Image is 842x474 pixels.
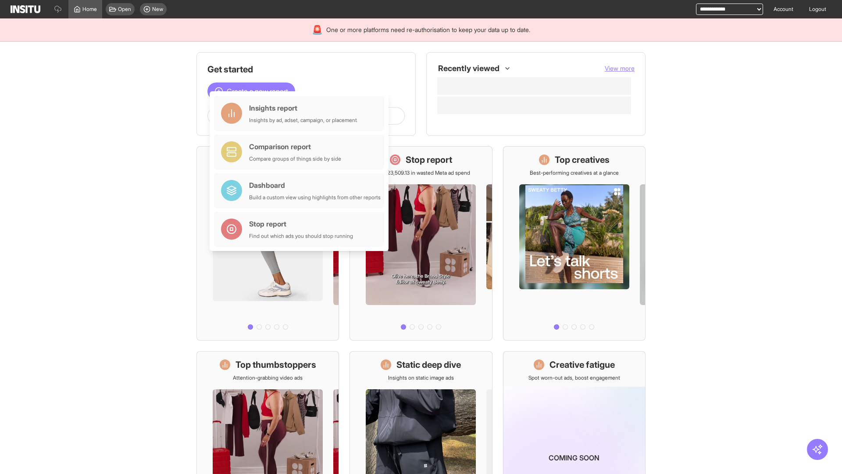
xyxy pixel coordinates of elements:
[312,24,323,36] div: 🚨
[118,6,131,13] span: Open
[233,374,303,381] p: Attention-grabbing video ads
[196,146,339,341] a: What's live nowSee all active ads instantly
[503,146,646,341] a: Top creativesBest-performing creatives at a glance
[530,169,619,176] p: Best-performing creatives at a glance
[326,25,530,34] span: One or more platforms need re-authorisation to keep your data up to date.
[207,83,295,100] button: Create a new report
[388,374,454,381] p: Insights on static image ads
[11,5,40,13] img: Logo
[249,194,381,201] div: Build a custom view using highlights from other reports
[605,64,635,73] button: View more
[350,146,492,341] a: Stop reportSave £23,509.13 in wasted Meta ad spend
[249,155,341,162] div: Compare groups of things side by side
[249,103,357,113] div: Insights report
[605,65,635,72] span: View more
[249,117,357,124] div: Insights by ad, adset, campaign, or placement
[249,180,381,190] div: Dashboard
[249,141,341,152] div: Comparison report
[227,86,288,97] span: Create a new report
[371,169,470,176] p: Save £23,509.13 in wasted Meta ad spend
[249,233,353,240] div: Find out which ads you should stop running
[396,359,461,371] h1: Static deep dive
[152,6,163,13] span: New
[406,154,452,166] h1: Stop report
[555,154,610,166] h1: Top creatives
[82,6,97,13] span: Home
[207,63,405,75] h1: Get started
[249,219,353,229] div: Stop report
[235,359,316,371] h1: Top thumbstoppers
